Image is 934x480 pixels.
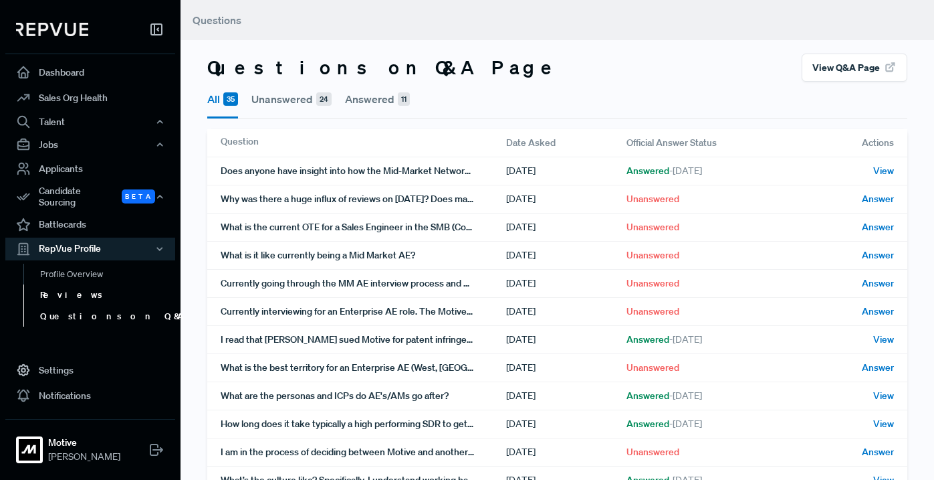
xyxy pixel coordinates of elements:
[221,326,506,353] div: I read that [PERSON_NAME] sued Motive for patent infringement, and Motive countersued. Can anyone...
[669,390,702,402] span: - [DATE]
[221,157,506,185] div: Does anyone have insight into how the Mid-Market Networks team is performing?
[5,156,175,181] a: Applicants
[626,164,702,178] span: Answered
[5,133,175,156] button: Jobs
[626,417,702,431] span: Answered
[506,438,626,466] div: [DATE]
[122,189,155,204] span: Beta
[626,445,679,459] span: Unanswered
[221,214,506,241] div: What is the current OTE for a Sales Engineer in the SMB (Commercial) space?
[506,270,626,297] div: [DATE]
[862,248,894,262] span: Answer
[626,220,679,234] span: Unanswered
[5,383,175,408] a: Notifications
[23,285,193,306] a: Reviews
[221,298,506,325] div: Currently interviewing for an Enterprise AE role. The Motive recruiter I had my initial call with...
[19,439,40,461] img: Motive
[626,333,702,347] span: Answered
[506,214,626,241] div: [DATE]
[221,354,506,382] div: What is the best territory for an Enterprise AE (West, [GEOGRAPHIC_DATA], etc)? Are Enterprise AE...
[669,418,702,430] span: - [DATE]
[345,82,410,116] button: Answered
[862,220,894,234] span: Answer
[193,13,241,27] span: Questions
[23,306,193,327] a: Questions on Q&A
[398,92,410,106] span: 11
[862,445,894,459] span: Answer
[221,270,506,297] div: Currently going through the MM AE interview process and next interview is a final chat with a VP ...
[251,82,332,116] button: Unanswered
[221,242,506,269] div: What is it like currently being a Mid Market AE?
[802,54,907,82] button: View Q&A Page
[316,92,332,106] span: 24
[221,185,506,213] div: Why was there a huge influx of reviews on [DATE]? Does management push for good repvue reviews ra...
[626,389,702,403] span: Answered
[873,417,894,431] span: View
[5,181,175,212] button: Candidate Sourcing Beta
[626,129,787,157] div: Official Answer Status
[626,305,679,319] span: Unanswered
[5,181,175,212] div: Candidate Sourcing
[873,389,894,403] span: View
[5,357,175,383] a: Settings
[787,129,894,157] div: Actions
[862,276,894,291] span: Answer
[5,238,175,260] button: RepVue Profile
[669,333,702,345] span: - [DATE]
[506,410,626,438] div: [DATE]
[221,382,506,410] div: What are the personas and ICPs do AE's/AMs go after?
[23,264,193,285] a: Profile Overview
[16,23,88,36] img: RepVue
[873,333,894,347] span: View
[207,56,560,79] h3: Questions on Q&A Page
[626,192,679,206] span: Unanswered
[48,436,120,450] strong: Motive
[506,298,626,325] div: [DATE]
[207,82,238,118] button: All
[221,438,506,466] div: I am in the process of deciding between Motive and another company for Emerging MM. can you pleas...
[5,85,175,110] a: Sales Org Health
[506,326,626,353] div: [DATE]
[223,92,238,106] span: 35
[48,450,120,464] span: [PERSON_NAME]
[506,185,626,213] div: [DATE]
[506,129,626,157] div: Date Asked
[669,165,702,177] span: - [DATE]
[506,382,626,410] div: [DATE]
[802,60,907,73] a: View Q&A Page
[506,354,626,382] div: [DATE]
[221,129,506,157] div: Question
[5,212,175,238] a: Battlecards
[626,248,679,262] span: Unanswered
[862,192,894,206] span: Answer
[5,419,175,469] a: MotiveMotive[PERSON_NAME]
[873,164,894,178] span: View
[626,361,679,375] span: Unanswered
[626,276,679,291] span: Unanswered
[5,110,175,133] button: Talent
[506,157,626,185] div: [DATE]
[862,305,894,319] span: Answer
[862,361,894,375] span: Answer
[506,242,626,269] div: [DATE]
[221,410,506,438] div: How long does it take typically a high performing SDR to get promoted to AE?
[5,60,175,85] a: Dashboard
